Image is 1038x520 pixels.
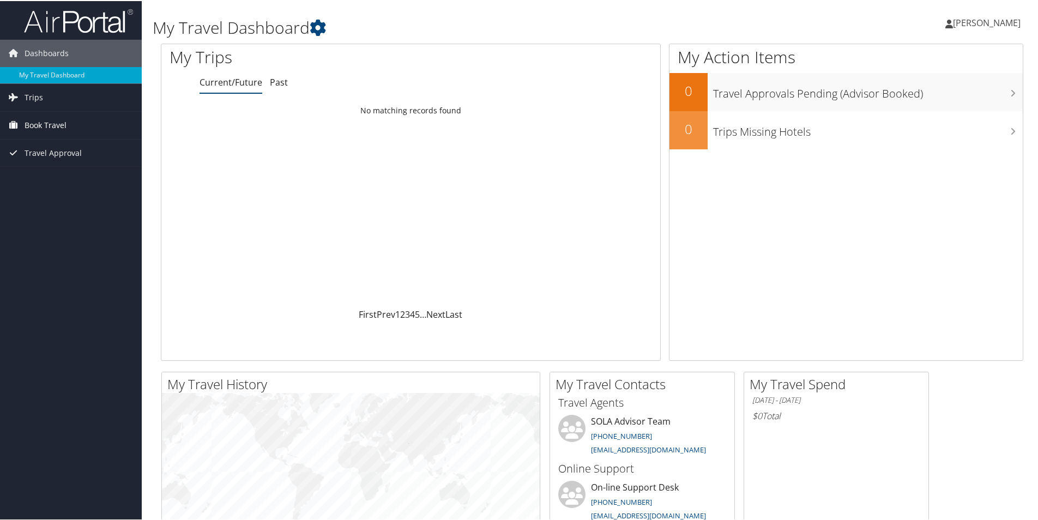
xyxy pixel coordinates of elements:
[591,430,652,440] a: [PHONE_NUMBER]
[25,111,67,138] span: Book Travel
[591,496,652,506] a: [PHONE_NUMBER]
[359,307,377,319] a: First
[377,307,395,319] a: Prev
[153,15,739,38] h1: My Travel Dashboard
[669,81,708,99] h2: 0
[420,307,426,319] span: …
[167,374,540,392] h2: My Travel History
[558,460,726,475] h3: Online Support
[270,75,288,87] a: Past
[713,80,1023,100] h3: Travel Approvals Pending (Advisor Booked)
[752,394,920,404] h6: [DATE] - [DATE]
[669,45,1023,68] h1: My Action Items
[24,7,133,33] img: airportal-logo.png
[25,39,69,66] span: Dashboards
[415,307,420,319] a: 5
[25,83,43,110] span: Trips
[170,45,444,68] h1: My Trips
[750,374,928,392] h2: My Travel Spend
[410,307,415,319] a: 4
[752,409,762,421] span: $0
[669,72,1023,110] a: 0Travel Approvals Pending (Advisor Booked)
[553,414,732,458] li: SOLA Advisor Team
[953,16,1021,28] span: [PERSON_NAME]
[405,307,410,319] a: 3
[752,409,920,421] h6: Total
[591,444,706,454] a: [EMAIL_ADDRESS][DOMAIN_NAME]
[713,118,1023,138] h3: Trips Missing Hotels
[25,138,82,166] span: Travel Approval
[669,119,708,137] h2: 0
[556,374,734,392] h2: My Travel Contacts
[669,110,1023,148] a: 0Trips Missing Hotels
[400,307,405,319] a: 2
[945,5,1031,38] a: [PERSON_NAME]
[426,307,445,319] a: Next
[200,75,262,87] a: Current/Future
[591,510,706,519] a: [EMAIL_ADDRESS][DOMAIN_NAME]
[161,100,660,119] td: No matching records found
[558,394,726,409] h3: Travel Agents
[445,307,462,319] a: Last
[395,307,400,319] a: 1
